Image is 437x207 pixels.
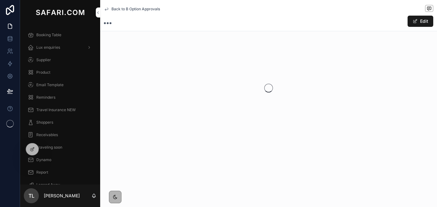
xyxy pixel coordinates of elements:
[36,132,58,137] span: Receivables
[34,7,86,17] img: App logo
[44,193,80,199] p: [PERSON_NAME]
[24,29,96,41] a: Booking Table
[24,42,96,53] a: Lux enquiries
[24,92,96,103] a: Reminders
[36,57,51,62] span: Supplier
[24,67,96,78] a: Product
[24,79,96,91] a: Email Template
[408,16,433,27] button: Edit
[111,7,160,12] span: Back to B Option Approvals
[24,167,96,178] a: Report
[20,25,100,185] div: scrollable content
[36,120,53,125] span: Shoppers
[28,192,34,200] span: TL
[36,82,64,87] span: Email Template
[36,32,61,37] span: Booking Table
[36,70,50,75] span: Product
[24,104,96,116] a: Travel Insurance NEW
[36,107,76,112] span: Travel Insurance NEW
[24,117,96,128] a: Shoppers
[36,157,51,162] span: Dynamo
[36,95,55,100] span: Reminders
[24,154,96,165] a: Dynamo
[36,170,48,175] span: Report
[36,145,62,150] span: Traveling soon
[36,182,60,187] span: Legend Away
[24,54,96,66] a: Supplier
[104,7,160,12] a: Back to B Option Approvals
[24,129,96,140] a: Receivables
[24,142,96,153] a: Traveling soon
[24,179,96,190] a: Legend Away
[36,45,60,50] span: Lux enquiries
